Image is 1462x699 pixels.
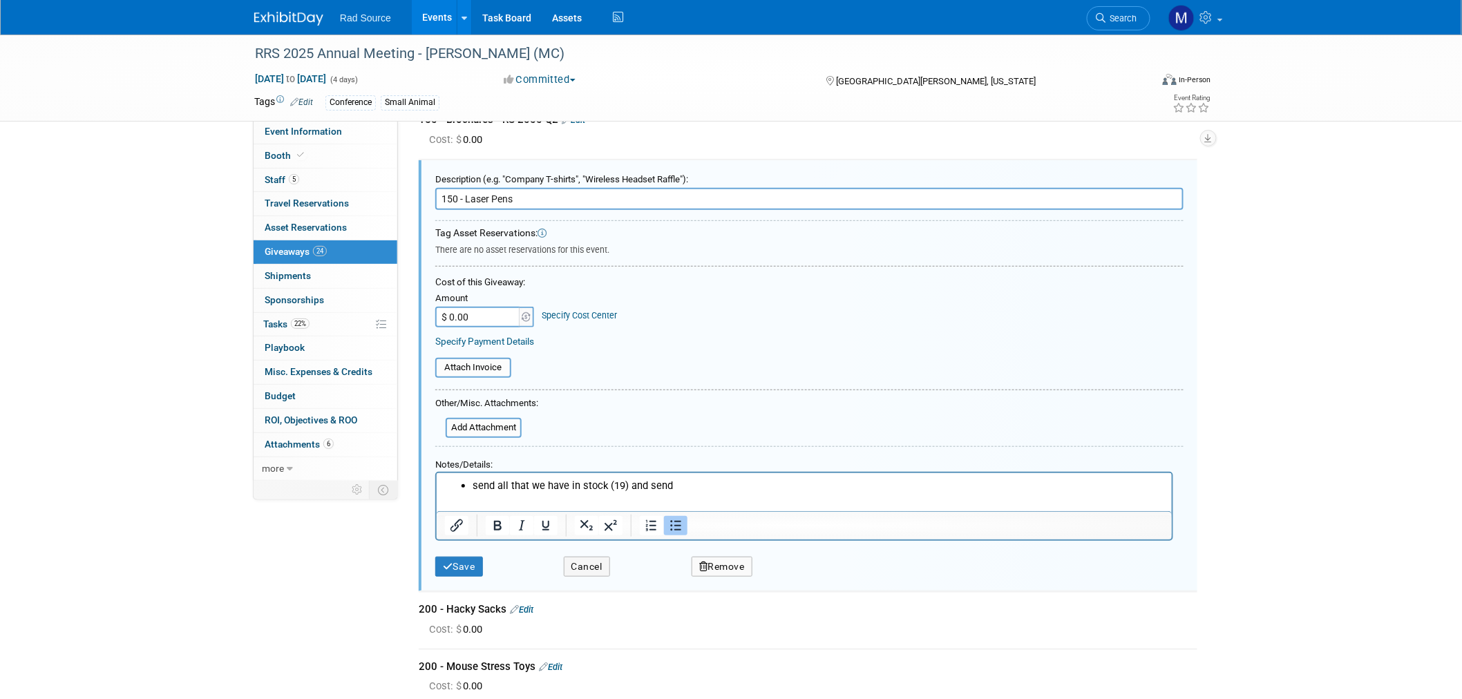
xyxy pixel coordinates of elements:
[254,433,397,457] a: Attachments6
[265,366,372,377] span: Misc. Expenses & Credits
[313,246,327,256] span: 24
[254,385,397,408] a: Budget
[599,516,623,535] button: Superscript
[254,409,397,432] a: ROI, Objectives & ROO
[435,557,483,577] button: Save
[640,516,663,535] button: Numbered list
[265,222,347,233] span: Asset Reservations
[265,198,349,209] span: Travel Reservations
[265,342,305,353] span: Playbook
[836,76,1036,86] span: [GEOGRAPHIC_DATA][PERSON_NAME], [US_STATE]
[325,95,376,110] div: Conference
[429,133,463,146] span: Cost: $
[1168,5,1195,31] img: Melissa Conboy
[254,12,323,26] img: ExhibitDay
[254,216,397,240] a: Asset Reservations
[290,97,313,107] a: Edit
[419,602,1197,617] div: 200 - Hacky Sacks
[429,133,488,146] span: 0.00
[564,557,610,577] button: Cancel
[254,73,327,85] span: [DATE] [DATE]
[381,95,439,110] div: Small Animal
[265,414,357,425] span: ROI, Objectives & ROO
[1105,13,1137,23] span: Search
[265,439,334,450] span: Attachments
[429,623,463,635] span: Cost: $
[692,557,752,577] button: Remove
[542,310,618,320] a: Specify Cost Center
[297,151,304,159] i: Booth reservation complete
[435,227,1184,240] div: Tag Asset Reservations:
[345,481,370,499] td: Personalize Event Tab Strip
[254,192,397,216] a: Travel Reservations
[419,660,1197,674] div: 200 - Mouse Stress Toys
[435,397,538,414] div: Other/Misc. Attachments:
[429,680,488,692] span: 0.00
[262,463,284,474] span: more
[499,73,581,87] button: Committed
[254,169,397,192] a: Staff5
[254,144,397,168] a: Booth
[510,604,533,615] a: Edit
[1163,74,1177,85] img: Format-Inperson.png
[664,516,687,535] button: Bullet list
[445,516,468,535] button: Insert/edit link
[254,289,397,312] a: Sponsorships
[254,95,313,111] td: Tags
[370,481,398,499] td: Toggle Event Tabs
[1087,6,1150,30] a: Search
[254,120,397,144] a: Event Information
[254,361,397,384] a: Misc. Expenses & Credits
[250,41,1130,66] div: RRS 2025 Annual Meeting - [PERSON_NAME] (MC)
[1179,75,1211,85] div: In-Person
[265,246,327,257] span: Giveaways
[435,336,534,347] a: Specify Payment Details
[263,318,310,329] span: Tasks
[284,73,297,84] span: to
[539,662,562,672] a: Edit
[429,623,488,635] span: 0.00
[435,167,1184,186] div: Description (e.g. "Company T-shirts", "Wireless Headset Raffle"):
[265,390,296,401] span: Budget
[265,150,307,161] span: Booth
[1069,72,1211,93] div: Event Format
[510,516,533,535] button: Italic
[265,126,342,137] span: Event Information
[291,318,310,329] span: 22%
[254,313,397,336] a: Tasks22%
[254,240,397,264] a: Giveaways24
[429,680,463,692] span: Cost: $
[340,12,391,23] span: Rad Source
[329,75,358,84] span: (4 days)
[1173,95,1211,102] div: Event Rating
[265,270,311,281] span: Shipments
[254,336,397,360] a: Playbook
[254,457,397,481] a: more
[575,516,598,535] button: Subscript
[435,452,1173,472] div: Notes/Details:
[265,174,299,185] span: Staff
[486,516,509,535] button: Bold
[437,473,1172,511] iframe: Rich Text Area
[435,276,1184,289] div: Cost of this Giveaway:
[265,294,324,305] span: Sponsorships
[254,265,397,288] a: Shipments
[534,516,558,535] button: Underline
[435,240,1184,256] div: There are no asset reservations for this event.
[435,292,535,307] div: Amount
[289,174,299,184] span: 5
[323,439,334,449] span: 6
